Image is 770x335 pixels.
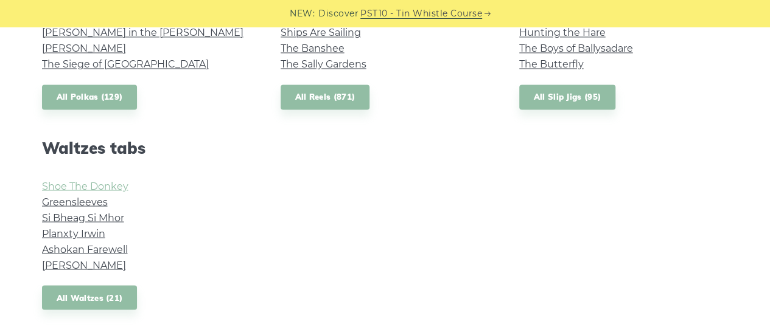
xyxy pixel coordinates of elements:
span: NEW: [290,7,315,21]
a: Ships Are Sailing [281,27,361,38]
a: All Slip Jigs (95) [519,85,615,109]
a: Planxty Irwin [42,227,105,239]
a: The Butterfly [519,58,584,70]
a: Greensleeves [42,196,108,207]
a: All Waltzes (21) [42,285,138,310]
a: [PERSON_NAME] [42,259,126,271]
a: Si­ Bheag Si­ Mhor [42,212,124,223]
a: The Siege of [GEOGRAPHIC_DATA] [42,58,209,70]
a: All Polkas (129) [42,85,138,109]
span: Discover [318,7,359,21]
a: [PERSON_NAME] [42,43,126,54]
a: The Banshee [281,43,345,54]
a: [PERSON_NAME] in the [PERSON_NAME] [42,27,243,38]
a: Hunting the Hare [519,27,606,38]
a: The Sally Gardens [281,58,366,70]
a: The Boys of Ballysadare [519,43,633,54]
a: Ashokan Farewell [42,243,128,255]
h2: Waltzes tabs [42,139,251,157]
a: PST10 - Tin Whistle Course [360,7,482,21]
a: All Reels (871) [281,85,370,109]
a: Shoe The Donkey [42,180,128,192]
